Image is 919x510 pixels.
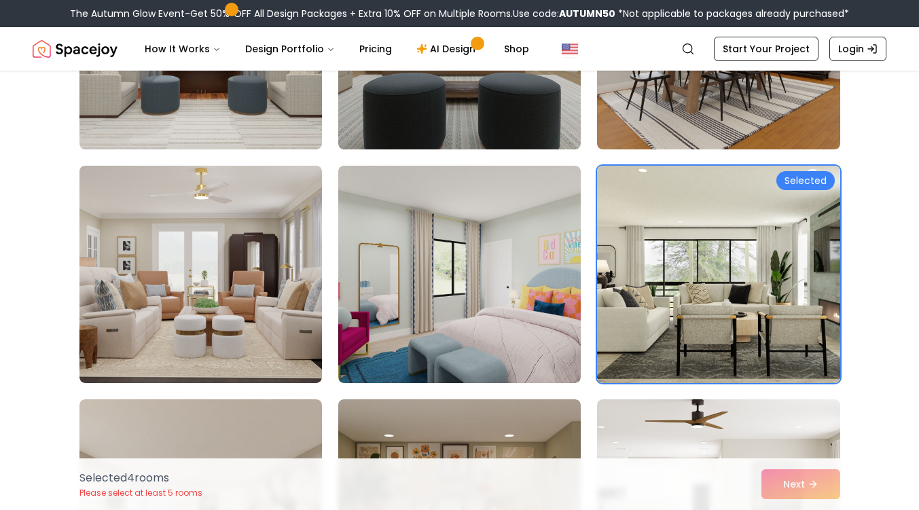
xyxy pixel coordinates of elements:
nav: Main [134,35,540,62]
a: Login [829,37,886,61]
div: The Autumn Glow Event-Get 50% OFF All Design Packages + Extra 10% OFF on Multiple Rooms. [70,7,849,20]
button: Design Portfolio [234,35,346,62]
img: United States [562,41,578,57]
img: Room room-33 [597,166,840,383]
span: *Not applicable to packages already purchased* [615,7,849,20]
div: Selected [776,171,835,190]
img: Room room-31 [79,166,322,383]
a: Pricing [348,35,403,62]
img: Spacejoy Logo [33,35,118,62]
a: Start Your Project [714,37,818,61]
a: Shop [493,35,540,62]
a: AI Design [406,35,490,62]
p: Please select at least 5 rooms [79,488,202,498]
img: Room room-32 [338,166,581,383]
b: AUTUMN50 [559,7,615,20]
span: Use code: [513,7,615,20]
p: Selected 4 room s [79,470,202,486]
a: Spacejoy [33,35,118,62]
button: How It Works [134,35,232,62]
nav: Global [33,27,886,71]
